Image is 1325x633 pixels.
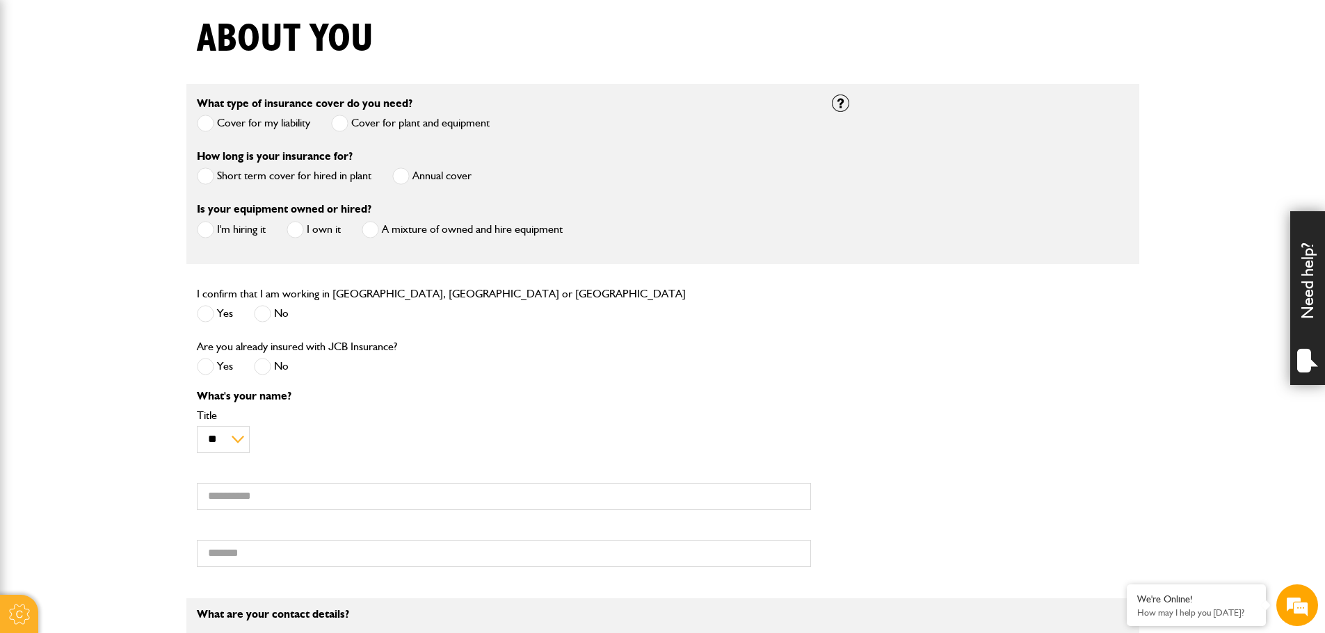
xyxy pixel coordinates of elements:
[197,98,412,109] label: What type of insurance cover do you need?
[197,609,811,620] p: What are your contact details?
[197,391,811,402] p: What's your name?
[1290,211,1325,385] div: Need help?
[197,305,233,322] label: Yes
[197,410,811,421] label: Title
[254,305,289,322] label: No
[197,167,371,185] label: Short term cover for hired in plant
[197,288,686,299] label: I confirm that I am working in [GEOGRAPHIC_DATA], [GEOGRAPHIC_DATA] or [GEOGRAPHIC_DATA]
[197,16,374,63] h1: About you
[197,151,353,162] label: How long is your insurance for?
[197,341,397,352] label: Are you already insured with JCB Insurance?
[287,221,341,238] label: I own it
[331,115,490,132] label: Cover for plant and equipment
[1137,607,1255,618] p: How may I help you today?
[254,358,289,375] label: No
[197,221,266,238] label: I'm hiring it
[197,204,371,215] label: Is your equipment owned or hired?
[362,221,563,238] label: A mixture of owned and hire equipment
[392,167,472,185] label: Annual cover
[197,115,310,132] label: Cover for my liability
[197,358,233,375] label: Yes
[1137,593,1255,605] div: We're Online!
